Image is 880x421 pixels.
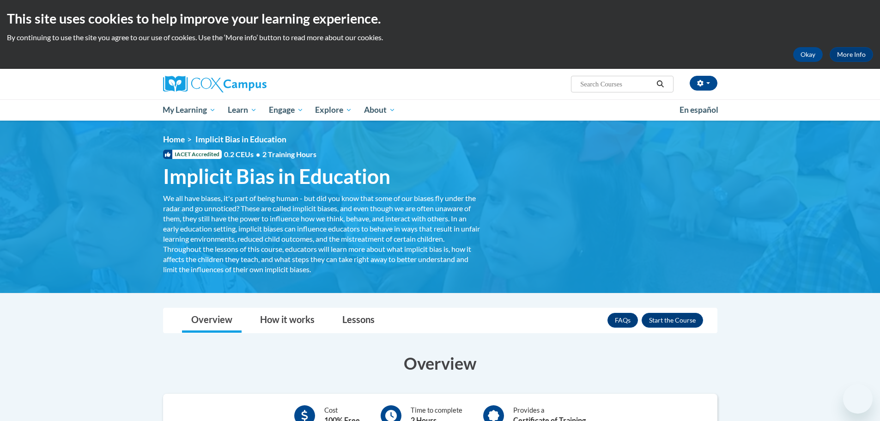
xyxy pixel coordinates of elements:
a: Cox Campus [163,76,339,92]
span: Learn [228,104,257,116]
a: My Learning [157,99,222,121]
a: About [358,99,401,121]
span: 2 Training Hours [262,150,316,159]
h3: Overview [163,352,717,375]
a: Lessons [333,308,384,333]
a: Explore [309,99,358,121]
span: Engage [269,104,303,116]
a: More Info [830,47,873,62]
span: About [364,104,395,116]
button: Account Settings [690,76,717,91]
a: Engage [263,99,310,121]
a: Home [163,134,185,144]
a: How it works [251,308,324,333]
button: Search [653,79,667,90]
button: Enroll [642,313,703,328]
span: En español [680,105,718,115]
span: Implicit Bias in Education [195,134,286,144]
div: We all have biases, it's part of being human - but did you know that some of our biases fly under... [163,193,482,275]
span: • [256,150,260,159]
span: Explore [315,104,352,116]
p: By continuing to use the site you agree to our use of cookies. Use the ‘More info’ button to read... [7,32,873,43]
button: Okay [793,47,823,62]
span: My Learning [163,104,216,116]
a: En español [674,100,724,120]
a: FAQs [607,313,638,328]
iframe: Button to launch messaging window [843,384,873,414]
span: Implicit Bias in Education [163,164,390,189]
input: Search Courses [579,79,653,90]
span: 0.2 CEUs [224,149,316,159]
a: Learn [222,99,263,121]
span: IACET Accredited [163,150,222,159]
a: Overview [182,308,242,333]
h2: This site uses cookies to help improve your learning experience. [7,9,873,28]
img: Cox Campus [163,76,267,92]
div: Main menu [149,99,731,121]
